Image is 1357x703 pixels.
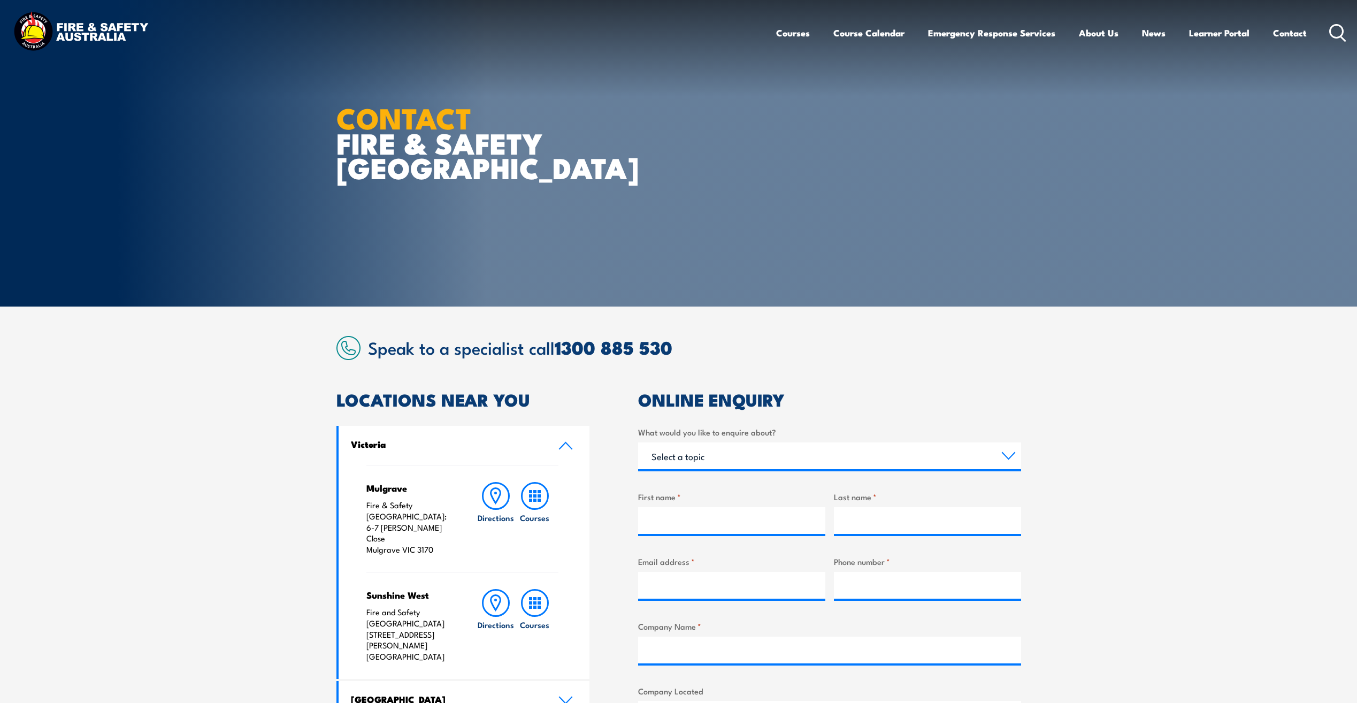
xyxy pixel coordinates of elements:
[638,491,825,503] label: First name
[477,589,515,662] a: Directions
[336,95,472,139] strong: CONTACT
[366,589,456,601] h4: Sunshine West
[351,438,542,450] h4: Victoria
[834,491,1021,503] label: Last name
[368,338,1021,357] h2: Speak to a specialist call
[1079,19,1118,47] a: About Us
[1142,19,1166,47] a: News
[516,482,554,555] a: Courses
[928,19,1055,47] a: Emergency Response Services
[776,19,810,47] a: Courses
[638,426,1021,438] label: What would you like to enquire about?
[520,512,549,523] h6: Courses
[555,333,672,361] a: 1300 885 530
[1273,19,1307,47] a: Contact
[366,607,456,662] p: Fire and Safety [GEOGRAPHIC_DATA] [STREET_ADDRESS][PERSON_NAME] [GEOGRAPHIC_DATA]
[833,19,904,47] a: Course Calendar
[834,555,1021,568] label: Phone number
[366,500,456,555] p: Fire & Safety [GEOGRAPHIC_DATA]: 6-7 [PERSON_NAME] Close Mulgrave VIC 3170
[638,392,1021,407] h2: ONLINE ENQUIRY
[638,555,825,568] label: Email address
[336,392,590,407] h2: LOCATIONS NEAR YOU
[478,512,514,523] h6: Directions
[516,589,554,662] a: Courses
[339,426,590,465] a: Victoria
[1189,19,1249,47] a: Learner Portal
[520,619,549,630] h6: Courses
[477,482,515,555] a: Directions
[638,685,1021,697] label: Company Located
[336,105,601,180] h1: FIRE & SAFETY [GEOGRAPHIC_DATA]
[366,482,456,494] h4: Mulgrave
[638,620,1021,632] label: Company Name
[478,619,514,630] h6: Directions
